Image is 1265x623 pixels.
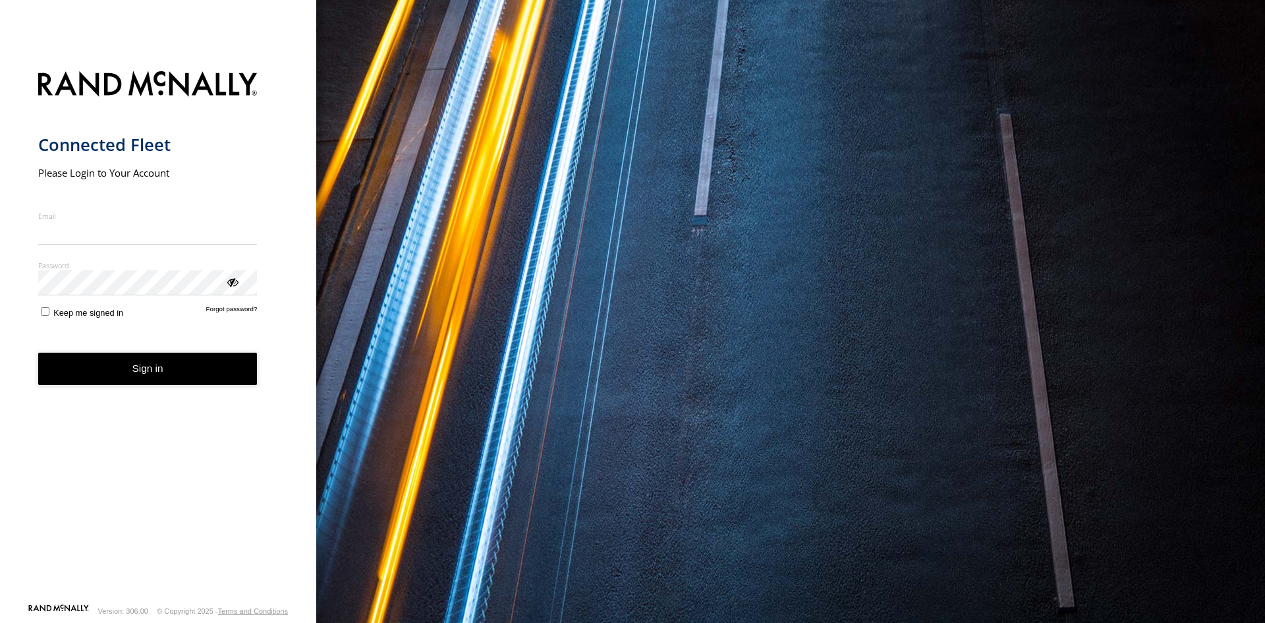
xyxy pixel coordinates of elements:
div: © Copyright 2025 - [157,607,288,615]
h2: Please Login to Your Account [38,166,258,179]
form: main [38,63,279,603]
a: Visit our Website [28,605,89,618]
div: ViewPassword [225,275,239,288]
a: Forgot password? [206,305,258,318]
button: Sign in [38,353,258,385]
h1: Connected Fleet [38,134,258,156]
label: Email [38,211,258,221]
span: Keep me signed in [53,308,123,318]
input: Keep me signed in [41,307,49,316]
label: Password [38,260,258,270]
div: Version: 306.00 [98,607,148,615]
img: Rand McNally [38,69,258,102]
a: Terms and Conditions [218,607,288,615]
